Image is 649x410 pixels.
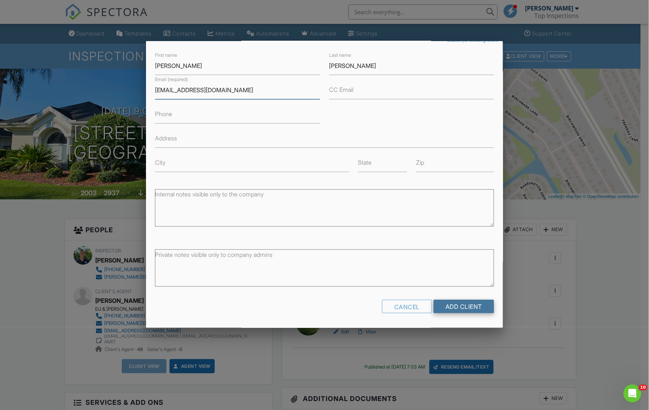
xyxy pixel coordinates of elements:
label: Phone [155,110,172,118]
label: First name [155,52,177,59]
label: CC Email [329,86,353,94]
label: Email (required) [155,76,188,83]
label: Zip [416,158,424,167]
label: Last name [329,52,351,59]
iframe: Intercom live chat [624,385,642,403]
input: Add Client [434,300,494,313]
span: 10 [639,385,648,391]
label: Address [155,134,177,142]
div: Cancel [382,300,432,313]
label: Internal notes visible only to the company [155,190,264,198]
label: City [155,158,165,167]
label: State [358,158,372,167]
i: search for existing client [447,37,499,43]
label: Private notes visible only to company admins [155,251,273,259]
